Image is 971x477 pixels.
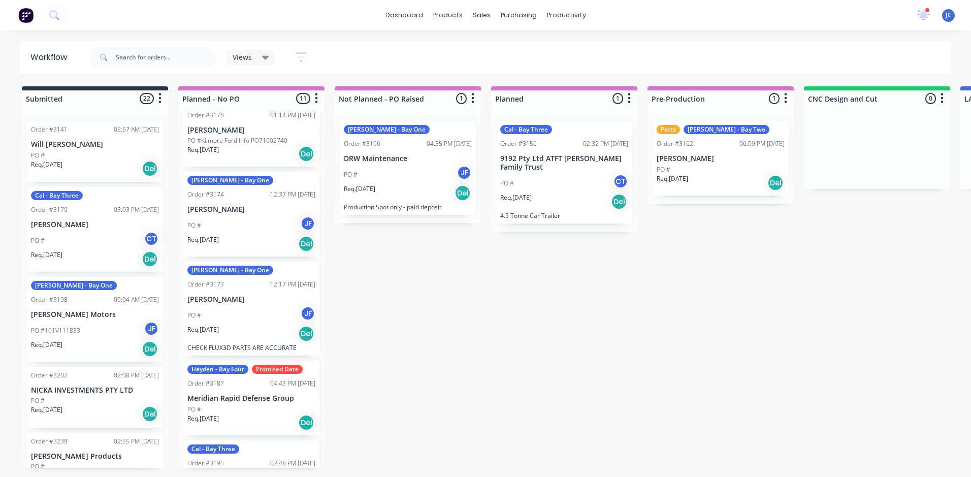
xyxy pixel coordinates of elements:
p: DRW Maintenance [344,154,472,163]
div: Cal - Bay Three [31,191,83,200]
img: Factory [18,8,34,23]
div: Del [455,185,471,201]
div: CT [144,231,159,246]
span: JC [946,11,952,20]
div: JF [300,306,315,321]
p: PO #101V111833 [31,326,80,335]
span: Views [233,52,252,62]
div: Order #3187 [187,379,224,388]
p: PO # [31,236,45,245]
div: 02:48 PM [DATE] [270,459,315,468]
p: Req. [DATE] [500,193,532,202]
div: Hayden - Bay FourPromised DateOrder #318704:43 PM [DATE]Meridian Rapid Defense GroupPO #Req.[DATE... [183,361,319,435]
a: dashboard [380,8,428,23]
input: Search for orders... [116,47,216,68]
div: Order #3196 [344,139,380,148]
div: CT [613,174,628,189]
div: Order #3173 [187,280,224,289]
p: [PERSON_NAME] Products [31,452,159,461]
div: purchasing [496,8,542,23]
div: Cal - Bay ThreeOrder #315602:32 PM [DATE]9192 Pty Ltd ATFT [PERSON_NAME] Family TrustPO #CTReq.[D... [496,121,632,224]
p: Req. [DATE] [31,250,62,260]
div: Cal - Bay Three [187,444,239,454]
div: Cal - Bay Three [500,125,552,134]
div: Order #3156 [500,139,537,148]
div: Order #3198 [31,295,68,304]
p: PO # [187,405,201,414]
div: Parts[PERSON_NAME] - Bay TwoOrder #316206:09 PM [DATE][PERSON_NAME]PO #Req.[DATE]Del [653,121,789,196]
div: Order #3179 [31,205,68,214]
p: [PERSON_NAME] [31,220,159,229]
div: [PERSON_NAME] - Bay One [344,125,430,134]
div: Workflow [30,51,72,63]
div: Del [298,326,314,342]
p: PO # [500,179,514,188]
div: Parts [657,125,680,134]
div: Order #317801:14 PM [DATE][PERSON_NAME]PO #Kilmore Ford Info PO71002740Req.[DATE]Del [183,92,319,167]
p: 9192 Pty Ltd ATFT [PERSON_NAME] Family Trust [500,154,628,172]
p: [PERSON_NAME] [187,295,315,304]
div: 12:37 PM [DATE] [270,190,315,199]
p: Req. [DATE] [31,160,62,169]
p: Req. [DATE] [187,235,219,244]
div: [PERSON_NAME] - Bay OneOrder #319604:35 PM [DATE]DRW MaintenancePO #JFReq.[DATE]DelProduction Spo... [340,121,476,215]
div: Del [611,194,627,210]
div: Del [767,175,784,191]
div: [PERSON_NAME] - Bay OneOrder #317312:17 PM [DATE][PERSON_NAME]PO #JFReq.[DATE]DelCHECK FLUX3D PAR... [183,262,319,356]
p: Meridian Rapid Defense Group [187,394,315,403]
div: 09:04 AM [DATE] [114,295,159,304]
p: [PERSON_NAME] [187,126,315,135]
p: Req. [DATE] [31,405,62,415]
div: Order #3174 [187,190,224,199]
p: PO # [344,170,358,179]
div: Del [298,236,314,252]
div: Del [142,406,158,422]
p: [PERSON_NAME] [187,205,315,214]
div: products [428,8,468,23]
div: 04:35 PM [DATE] [427,139,472,148]
div: 02:08 PM [DATE] [114,371,159,380]
div: Cal - Bay ThreeOrder #317903:03 PM [DATE][PERSON_NAME]PO #CTReq.[DATE]Del [27,187,163,272]
p: PO # [31,396,45,405]
div: 02:55 PM [DATE] [114,437,159,446]
div: [PERSON_NAME] - Bay One [187,266,273,275]
p: PO # [31,462,45,471]
div: Del [142,341,158,357]
p: NICKA INVESTMENTS PTY LTD [31,386,159,395]
div: sales [468,8,496,23]
div: Order #3239 [31,437,68,446]
p: PO # [31,151,45,160]
div: JF [300,216,315,231]
div: [PERSON_NAME] - Bay Two [684,125,769,134]
div: Order #3141 [31,125,68,134]
div: Order #320202:08 PM [DATE]NICKA INVESTMENTS PTY LTDPO #Req.[DATE]Del [27,367,163,428]
p: PO # [657,165,670,174]
div: 06:09 PM [DATE] [739,139,785,148]
div: [PERSON_NAME] - Bay One [187,176,273,185]
div: 01:14 PM [DATE] [270,111,315,120]
div: 02:32 PM [DATE] [583,139,628,148]
div: JF [144,321,159,336]
div: [PERSON_NAME] - Bay OneOrder #317412:37 PM [DATE][PERSON_NAME]PO #JFReq.[DATE]Del [183,172,319,257]
div: 05:57 AM [DATE] [114,125,159,134]
p: Req. [DATE] [187,414,219,423]
p: [PERSON_NAME] Motors [31,310,159,319]
p: Req. [DATE] [344,184,375,194]
div: Order #3178 [187,111,224,120]
p: Req. [DATE] [187,145,219,154]
div: Order #3162 [657,139,693,148]
div: Del [142,251,158,267]
div: Hayden - Bay Four [187,365,248,374]
p: Req. [DATE] [187,325,219,334]
div: Del [298,146,314,162]
div: Promised Date [252,365,303,374]
p: PO # [187,311,201,320]
div: JF [457,165,472,180]
div: 04:43 PM [DATE] [270,379,315,388]
p: Production Spot only - paid deposit [344,203,472,211]
div: 03:03 PM [DATE] [114,205,159,214]
p: PO # [187,221,201,230]
div: Del [142,161,158,177]
div: [PERSON_NAME] - Bay OneOrder #319809:04 AM [DATE][PERSON_NAME] MotorsPO #101V111833JFReq.[DATE]Del [27,277,163,362]
div: productivity [542,8,591,23]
